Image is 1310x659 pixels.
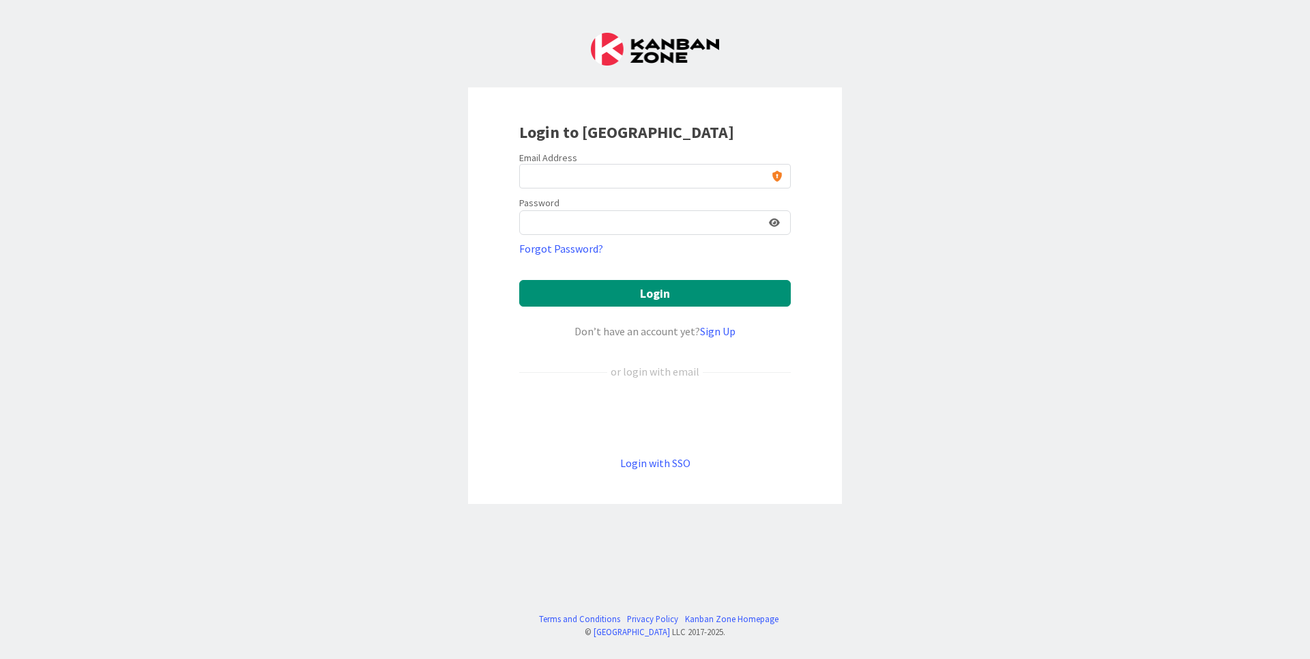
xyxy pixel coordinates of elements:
label: Email Address [519,152,577,164]
b: Login to [GEOGRAPHIC_DATA] [519,122,734,143]
a: Terms and Conditions [539,613,620,626]
label: Password [519,196,559,210]
a: Kanban Zone Homepage [685,613,778,626]
a: Sign Up [700,324,736,338]
div: Don’t have an account yet? [519,323,791,339]
a: Privacy Policy [627,613,678,626]
img: Kanban Zone [591,33,719,66]
div: or login with email [607,363,703,380]
div: © LLC 2017- 2025 . [532,626,778,639]
iframe: Sign in with Google Button [512,402,798,432]
a: Login with SSO [620,456,690,470]
button: Login [519,280,791,307]
a: Forgot Password? [519,240,603,257]
a: [GEOGRAPHIC_DATA] [594,626,670,637]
